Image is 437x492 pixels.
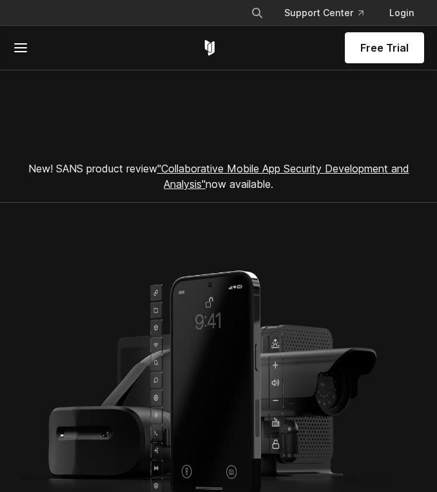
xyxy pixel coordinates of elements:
[246,1,269,25] button: Search
[345,32,424,63] a: Free Trial
[28,162,409,190] span: New! SANS product review now available.
[157,162,409,190] a: "Collaborative Mobile App Security Development and Analysis"
[202,40,218,56] a: Corellium Home
[274,1,374,25] a: Support Center
[240,1,424,25] div: Navigation Menu
[379,1,424,25] a: Login
[360,40,409,56] span: Free Trial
